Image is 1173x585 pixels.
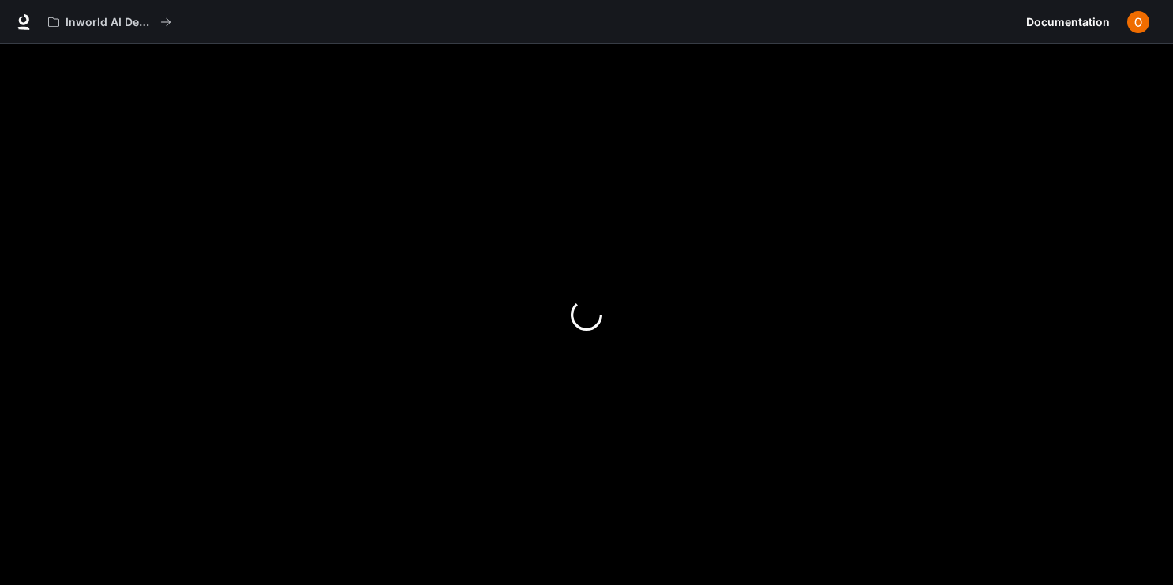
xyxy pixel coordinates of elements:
[1026,13,1110,32] span: Documentation
[66,16,154,29] p: Inworld AI Demos
[41,6,178,38] button: All workspaces
[1127,11,1149,33] img: User avatar
[1122,6,1154,38] button: User avatar
[1020,6,1116,38] a: Documentation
